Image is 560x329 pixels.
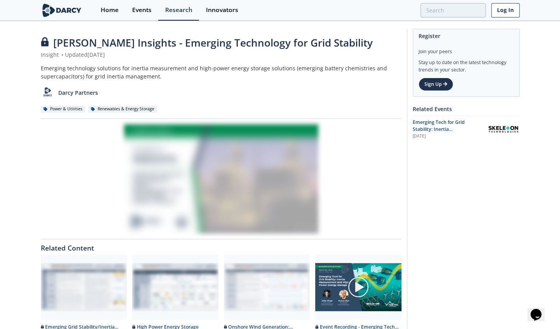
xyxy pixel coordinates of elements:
[487,124,520,134] img: Skeleton Technologies
[132,7,152,13] div: Events
[527,298,552,321] iframe: chat widget
[101,7,119,13] div: Home
[419,43,514,55] div: Join your peers
[413,119,520,139] a: Emerging Tech for Grid Stability: Inertia Measurement and High Power Energy Storage [DATE] Skelet...
[413,119,467,147] span: Emerging Tech for Grid Stability: Inertia Measurement and High Power Energy Storage
[420,3,486,17] input: Advanced Search
[41,50,401,59] div: Insight Updated [DATE]
[41,239,401,252] div: Related Content
[413,102,520,116] div: Related Events
[88,106,157,113] div: Renewables & Energy Storage
[41,64,401,80] div: Emerging technology solutions for inertia measurement and high-power energy storage solutions (em...
[60,51,65,58] span: •
[41,106,85,113] div: Power & Utilities
[419,78,453,91] a: Sign Up
[53,36,373,50] span: [PERSON_NAME] Insights - Emerging Technology for Grid Stability
[41,3,83,17] img: logo-wide.svg
[419,55,514,73] div: Stay up to date on the latest technology trends in your sector.
[58,89,98,97] p: Darcy Partners
[491,3,520,17] a: Log In
[347,276,369,298] img: play-chapters-gray.svg
[206,7,238,13] div: Innovators
[165,7,192,13] div: Research
[413,133,481,139] div: [DATE]
[419,29,514,43] div: Register
[315,263,401,312] img: Video Content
